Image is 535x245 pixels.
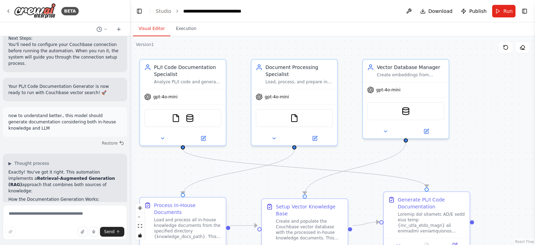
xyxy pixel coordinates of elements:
img: CouchbaseFTSVectorSearchTool [402,107,410,115]
button: fit view [135,222,145,231]
button: Start a new chat [113,25,124,33]
div: Load, process, and prepare in-house knowledge documents for vector database ingestion. Extract me... [265,79,333,85]
g: Edge from 2eb094f5-b079-463b-8171-1910767e5ca7 to 91b779db-0829-471b-8121-c23d7826e139 [352,219,379,229]
button: Run [492,5,515,17]
g: Edge from 6046330c-62d0-491f-9107-3e26022b5d9f to 2eb094f5-b079-463b-8171-1910767e5ca7 [230,222,257,229]
g: Edge from c0d77fc7-acf6-43fa-9819-a8c750d49040 to 6046330c-62d0-491f-9107-3e26022b5d9f [179,149,298,194]
div: Document Processing SpecialistLoad, process, and prepare in-house knowledge documents for vector ... [251,59,338,146]
img: FileReadTool [290,114,298,122]
p: now to understand better., this model should generate documentation considering both in-house kno... [8,113,122,131]
div: Load and process all in-house knowledge documents from the specified directory {knowledge_docs_pa... [154,217,222,239]
div: Analyze PL/I code and generate comprehensive technical documentation including variable descripti... [154,79,222,85]
p: You'll need to configure your Couchbase connection before running the automation. When you run it... [8,41,122,67]
button: Open in side panel [295,134,334,143]
div: Vector Database Manager [377,64,444,71]
button: Show right sidebar [520,6,529,16]
nav: breadcrumb [156,8,262,15]
button: Improve this prompt [6,227,15,237]
g: Edge from e98a0486-19c7-4965-b3d0-7396ca4b4bcb to 91b779db-0829-471b-8121-c23d7826e139 [179,149,430,187]
div: Vector Database ManagerCreate embeddings from processed documents and manage vector database oper... [362,59,449,139]
div: Generate PL/I Code Documentation [398,196,465,210]
div: Document Processing Specialist [265,64,333,78]
div: Create and populate the Couchbase vector database with the processed in-house knowledge documents... [276,219,343,241]
div: BETA [61,7,79,15]
img: CouchbaseFTSVectorSearchTool [186,114,194,122]
button: Visual Editor [133,22,170,36]
img: Logo [14,3,56,19]
button: Execution [170,22,202,36]
img: FileReadTool [172,114,180,122]
a: Studio [156,8,171,14]
div: Version 1 [136,42,154,47]
p: Your PL/I Code Documentation Generator is now ready to run with Couchbase vector search! 🚀 [8,83,122,96]
button: Open in side panel [406,127,446,136]
button: Send [100,227,124,237]
h2: How the Documentation Generation Works: [8,196,122,202]
strong: Retrieval-Augmented Generation (RAG) [8,176,115,187]
h2: Next Steps: [8,35,122,41]
button: Upload files [78,227,87,237]
button: Hide left sidebar [134,6,144,16]
span: gpt-4o-mini [376,87,401,93]
div: PL/I Code Documentation SpecialistAnalyze PL/I code and generate comprehensive technical document... [139,59,226,146]
span: Download [428,8,453,15]
button: Switch to previous chat [94,25,110,33]
a: React Flow attribution [515,240,534,244]
div: Setup Vector Knowledge Base [276,203,343,217]
button: ▶Thought process [8,161,49,166]
div: React Flow controls [135,204,145,240]
button: Restore [99,138,127,148]
div: Process In-House Documents [154,202,222,216]
div: Create embeddings from processed documents and manage vector database operations including indexi... [377,72,444,78]
button: Open in side panel [184,134,223,143]
span: ▶ [8,161,11,166]
span: Run [503,8,513,15]
button: toggle interactivity [135,231,145,240]
span: Publish [469,8,487,15]
button: Click to speak your automation idea [89,227,99,237]
p: Exactly! You've got it right. This automation implements a approach that combines both sources of... [8,169,122,194]
span: Send [104,229,115,235]
button: zoom in [135,204,145,213]
button: Download [417,5,456,17]
span: gpt-4o-mini [153,94,178,100]
button: Publish [458,5,489,17]
button: zoom out [135,213,145,222]
g: Edge from 645c37ea-d6d5-4c91-bbde-af04c661d7a1 to 2eb094f5-b079-463b-8171-1910767e5ca7 [301,142,409,194]
div: Loremip dol sitametc AD/E sedd eius temp {inc_utla_etdo_magn} ali enimadmi veniamquisnos exercita... [398,212,465,234]
div: PL/I Code Documentation Specialist [154,64,222,78]
span: gpt-4o-mini [265,94,289,100]
span: Thought process [14,161,49,166]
